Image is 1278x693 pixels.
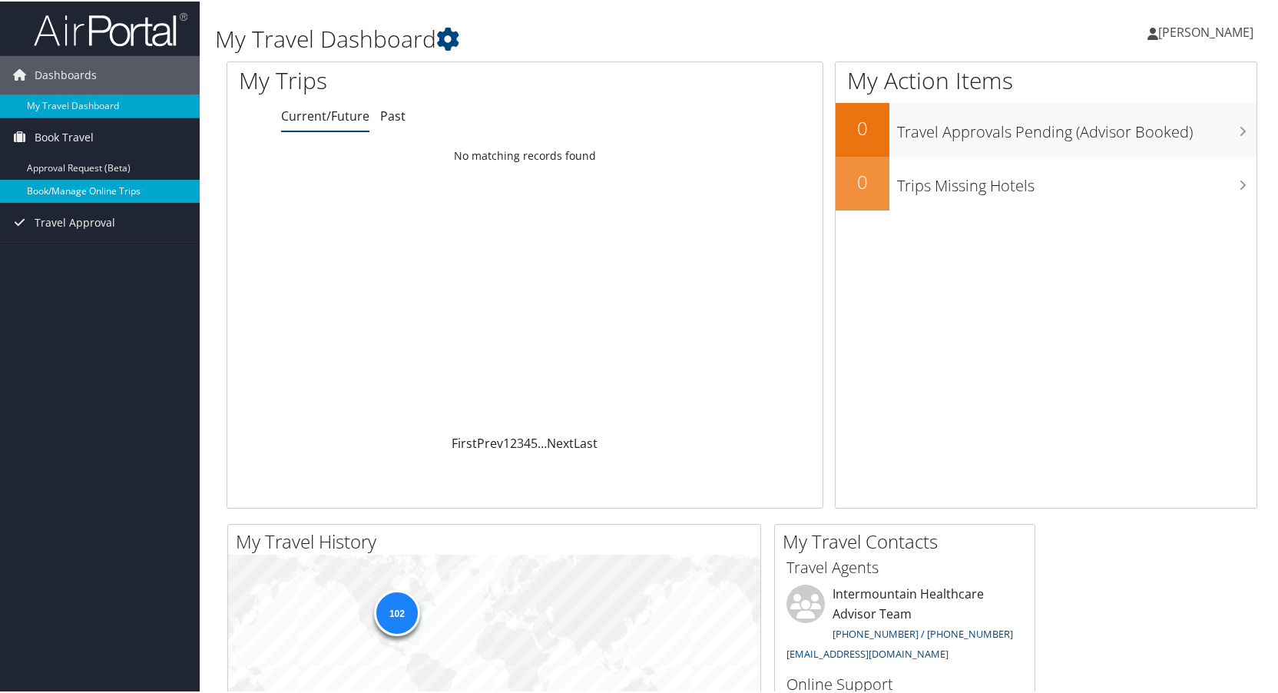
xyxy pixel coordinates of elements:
[34,10,187,46] img: airportal-logo.png
[380,106,406,123] a: Past
[779,583,1031,665] li: Intermountain Healthcare Advisor Team
[215,22,918,54] h1: My Travel Dashboard
[1158,22,1253,39] span: [PERSON_NAME]
[517,433,524,450] a: 3
[35,55,97,93] span: Dashboards
[547,433,574,450] a: Next
[524,433,531,450] a: 4
[833,625,1013,639] a: [PHONE_NUMBER] / [PHONE_NUMBER]
[531,433,538,450] a: 5
[538,433,547,450] span: …
[35,117,94,155] span: Book Travel
[786,645,949,659] a: [EMAIL_ADDRESS][DOMAIN_NAME]
[836,167,889,194] h2: 0
[836,155,1256,209] a: 0Trips Missing Hotels
[281,106,369,123] a: Current/Future
[503,433,510,450] a: 1
[477,433,503,450] a: Prev
[227,141,823,168] td: No matching records found
[836,114,889,140] h2: 0
[897,112,1256,141] h3: Travel Approvals Pending (Advisor Booked)
[452,433,477,450] a: First
[236,527,760,553] h2: My Travel History
[836,63,1256,95] h1: My Action Items
[1147,8,1269,54] a: [PERSON_NAME]
[836,101,1256,155] a: 0Travel Approvals Pending (Advisor Booked)
[373,589,419,635] div: 102
[239,63,563,95] h1: My Trips
[786,555,1023,577] h3: Travel Agents
[897,166,1256,195] h3: Trips Missing Hotels
[574,433,598,450] a: Last
[35,202,115,240] span: Travel Approval
[510,433,517,450] a: 2
[783,527,1035,553] h2: My Travel Contacts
